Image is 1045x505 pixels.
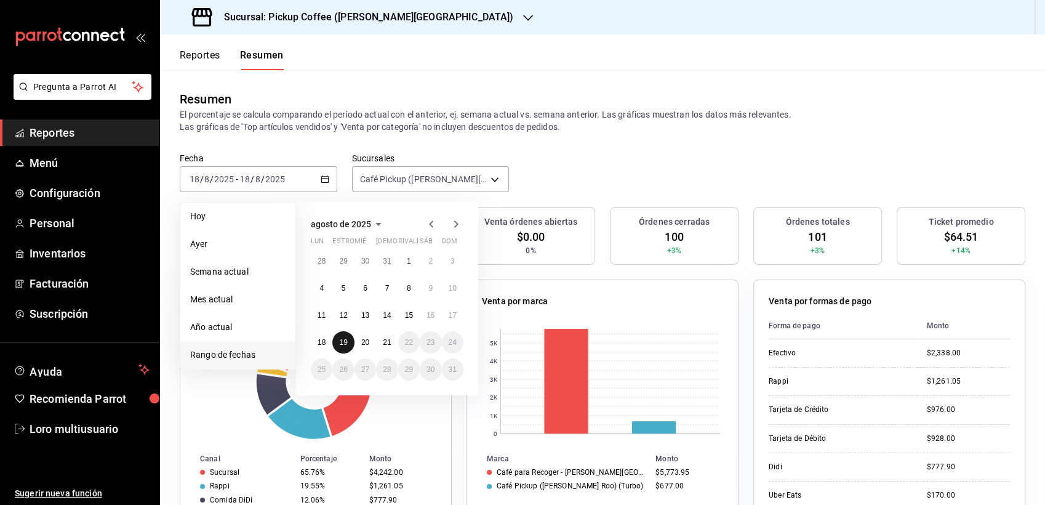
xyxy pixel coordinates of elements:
div: Comida DiDi [210,496,252,504]
abbr: 21 de agosto de 2025 [383,338,391,347]
span: +3% [667,245,681,256]
abbr: martes [332,237,371,250]
font: Reportes [30,126,74,139]
div: 19.55% [300,482,359,490]
label: Fecha [180,154,337,163]
text: 2K [490,394,498,401]
abbr: 9 de agosto de 2025 [428,284,433,293]
button: 28 de agosto de 2025 [376,358,398,381]
div: Café Pickup ([PERSON_NAME] Roo) (Turbo) [497,482,643,490]
button: 19 de agosto de 2025 [332,331,354,353]
span: / [261,174,265,184]
input: -- [255,174,261,184]
abbr: 14 de agosto de 2025 [383,311,391,320]
abbr: 31 de agosto de 2025 [449,365,457,374]
abbr: 8 de agosto de 2025 [407,284,411,293]
div: $170.00 [927,490,1010,501]
abbr: 30 de julio de 2025 [361,257,369,265]
button: Resumen [240,49,284,70]
div: 12.06% [300,496,359,504]
font: Configuración [30,187,100,200]
abbr: 11 de agosto de 2025 [318,311,326,320]
p: Venta por marca [482,295,548,308]
span: Ayuda [30,362,134,377]
abbr: 25 de agosto de 2025 [318,365,326,374]
div: Tarjeta de Crédito [769,405,892,415]
th: Marca [467,452,651,466]
button: 18 de agosto de 2025 [311,331,332,353]
button: 23 de agosto de 2025 [420,331,441,353]
th: Porcentaje [295,452,364,466]
a: Pregunta a Parrot AI [9,89,151,102]
abbr: 24 de agosto de 2025 [449,338,457,347]
abbr: 29 de agosto de 2025 [405,365,413,374]
div: Pestañas de navegación [180,49,284,70]
input: -- [239,174,250,184]
abbr: 22 de agosto de 2025 [405,338,413,347]
span: +3% [811,245,825,256]
h3: Sucursal: Pickup Coffee ([PERSON_NAME][GEOGRAPHIC_DATA]) [214,10,513,25]
button: 11 de agosto de 2025 [311,304,332,326]
button: 20 de agosto de 2025 [354,331,376,353]
span: $64.51 [944,228,979,245]
span: 100 [665,228,683,245]
abbr: 28 de agosto de 2025 [383,365,391,374]
span: Hoy [190,210,286,223]
span: Mes actual [190,293,286,306]
input: -- [189,174,200,184]
button: 10 de agosto de 2025 [442,277,463,299]
th: Monto [651,452,738,466]
button: 29 de agosto de 2025 [398,358,420,381]
abbr: 28 de julio de 2025 [318,257,326,265]
button: 1 de agosto de 2025 [398,250,420,272]
button: 30 de julio de 2025 [354,250,376,272]
abbr: jueves [376,237,449,250]
span: 0% [526,245,535,256]
span: $0.00 [517,228,545,245]
font: Loro multiusuario [30,422,118,435]
th: Monto [917,313,1010,339]
abbr: 1 de agosto de 2025 [407,257,411,265]
button: 13 de agosto de 2025 [354,304,376,326]
button: 12 de agosto de 2025 [332,304,354,326]
button: 6 de agosto de 2025 [354,277,376,299]
button: 4 de agosto de 2025 [311,277,332,299]
button: 31 de julio de 2025 [376,250,398,272]
div: $2,338.00 [927,348,1010,358]
abbr: 18 de agosto de 2025 [318,338,326,347]
button: 8 de agosto de 2025 [398,277,420,299]
div: Sucursal [210,468,239,477]
button: 24 de agosto de 2025 [442,331,463,353]
span: Semana actual [190,265,286,278]
abbr: domingo [442,237,457,250]
span: +14% [951,245,971,256]
div: $1,261.05 [927,376,1010,387]
abbr: 4 de agosto de 2025 [319,284,324,293]
div: $1,261.05 [369,482,431,490]
span: - [236,174,238,184]
abbr: 2 de agosto de 2025 [428,257,433,265]
h3: Órdenes totales [786,216,850,228]
label: Sucursales [352,154,510,163]
abbr: 20 de agosto de 2025 [361,338,369,347]
span: / [210,174,214,184]
abbr: miércoles [354,237,366,250]
button: 9 de agosto de 2025 [420,277,441,299]
button: 15 de agosto de 2025 [398,304,420,326]
div: $777.90 [369,496,431,504]
abbr: 16 de agosto de 2025 [426,311,434,320]
abbr: 15 de agosto de 2025 [405,311,413,320]
text: 0 [494,430,497,437]
abbr: 31 de julio de 2025 [383,257,391,265]
button: 25 de agosto de 2025 [311,358,332,381]
span: Año actual [190,321,286,334]
input: ---- [214,174,234,184]
font: Facturación [30,277,89,290]
button: 26 de agosto de 2025 [332,358,354,381]
div: Didi [769,462,892,472]
abbr: 3 de agosto de 2025 [450,257,455,265]
abbr: 7 de agosto de 2025 [385,284,390,293]
div: 65.76% [300,468,359,477]
span: 101 [808,228,827,245]
button: 16 de agosto de 2025 [420,304,441,326]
